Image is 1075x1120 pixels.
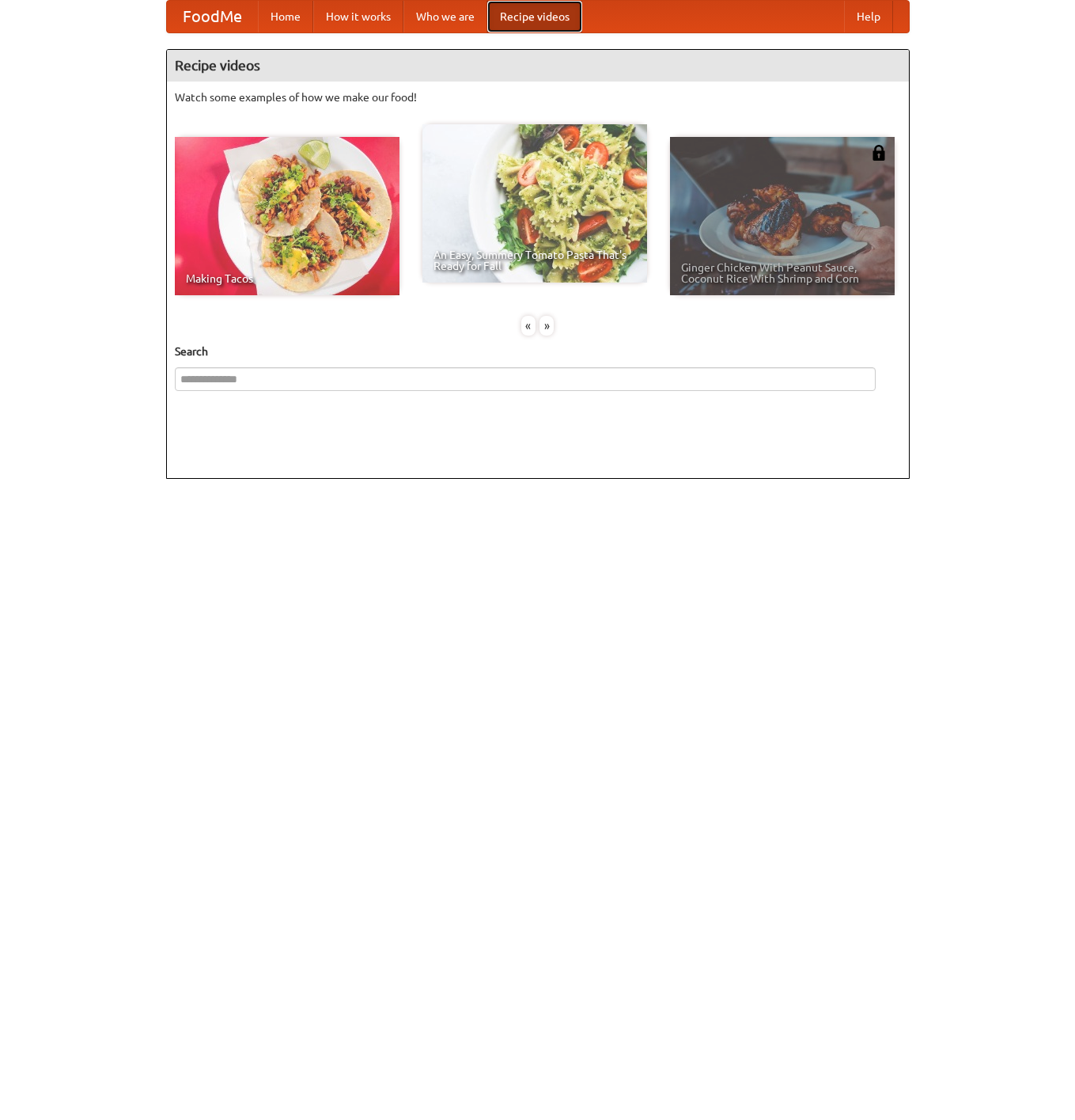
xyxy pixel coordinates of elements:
p: Watch some examples of how we make our food! [175,89,901,105]
a: Home [258,1,313,32]
div: « [521,316,536,336]
h4: Recipe videos [167,50,909,82]
a: An Easy, Summery Tomato Pasta That's Ready for Fall [422,124,647,283]
img: 483408.png [871,145,887,161]
span: An Easy, Summery Tomato Pasta That's Ready for Fall [433,249,636,271]
a: Who we are [403,1,487,32]
a: FoodMe [167,1,258,32]
div: » [539,316,554,336]
a: Making Tacos [175,137,399,295]
h5: Search [175,344,901,359]
span: Making Tacos [186,273,388,284]
a: Help [844,1,893,32]
a: Recipe videos [487,1,582,32]
a: How it works [313,1,403,32]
